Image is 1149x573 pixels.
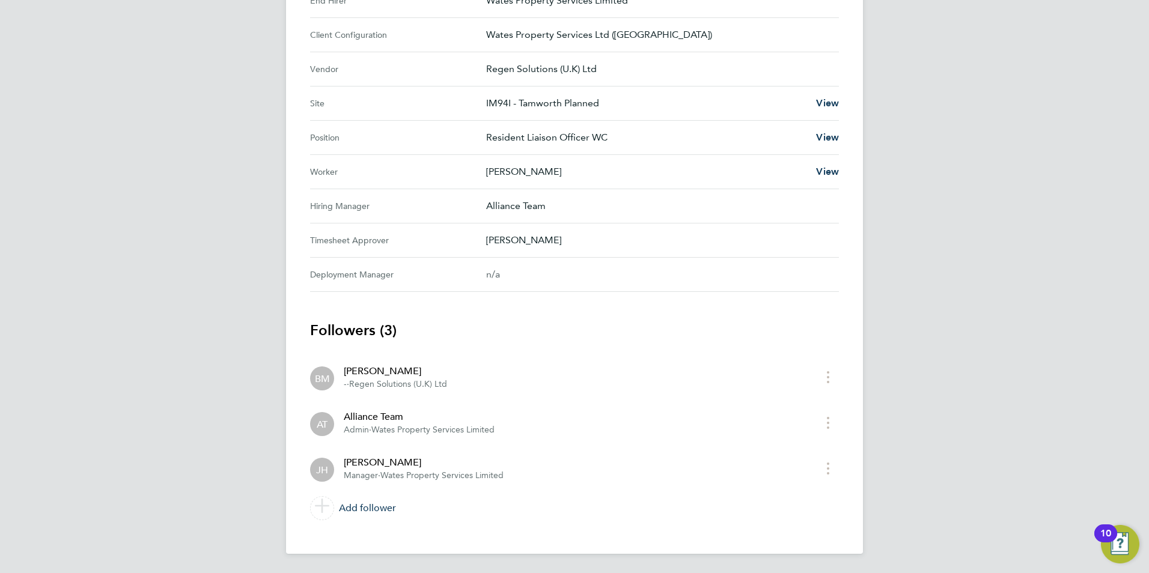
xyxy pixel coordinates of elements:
p: Resident Liaison Officer WC [486,130,806,145]
p: [PERSON_NAME] [486,165,806,179]
p: IM94I - Tamworth Planned [486,96,806,111]
span: Wates Property Services Limited [380,470,504,481]
a: View [816,130,839,145]
div: Client Configuration [310,28,486,42]
span: BM [315,372,330,385]
span: · [369,425,371,435]
div: Site [310,96,486,111]
div: Deployment Manager [310,267,486,282]
span: View [816,166,839,177]
div: [PERSON_NAME] [344,455,504,470]
div: Josh Handley [310,458,334,482]
div: 10 [1100,533,1111,549]
span: Manager [344,470,378,481]
h3: Followers (3) [310,321,839,340]
div: n/a [486,267,820,282]
button: Open Resource Center, 10 new notifications [1101,525,1139,563]
div: Worker [310,165,486,179]
span: - [344,379,347,389]
div: Alliance Team [310,412,334,436]
span: Wates Property Services Limited [371,425,495,435]
span: JH [316,463,328,476]
button: timesheet menu [817,459,839,477]
div: Alliance Team [344,410,495,424]
button: timesheet menu [817,413,839,432]
span: AT [317,417,328,431]
a: View [816,165,839,179]
div: [PERSON_NAME] [344,364,447,378]
div: Timesheet Approver [310,233,486,247]
a: Add follower [310,491,839,525]
span: Admin [344,425,369,435]
button: timesheet menu [817,368,839,386]
span: · [378,470,380,481]
p: Alliance Team [486,199,829,213]
span: Regen Solutions (U.K) Ltd [349,379,447,389]
div: Hiring Manager [310,199,486,213]
p: [PERSON_NAME] [486,233,829,247]
span: · [347,379,349,389]
div: Billy Mcnamara [310,366,334,390]
div: Position [310,130,486,145]
p: Regen Solutions (U.K) Ltd [486,62,829,76]
span: View [816,132,839,143]
a: View [816,96,839,111]
p: Wates Property Services Ltd ([GEOGRAPHIC_DATA]) [486,28,829,42]
div: Vendor [310,62,486,76]
span: View [816,97,839,109]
